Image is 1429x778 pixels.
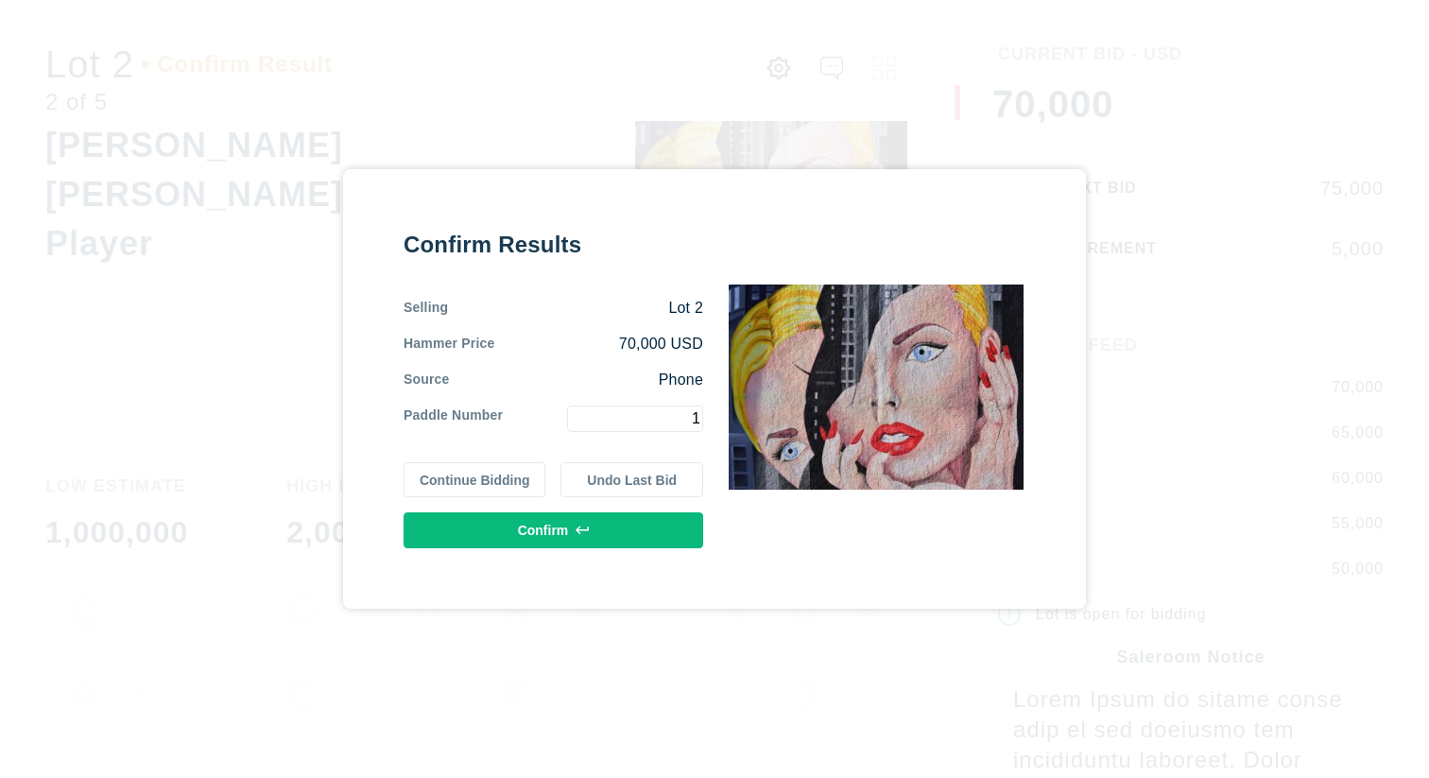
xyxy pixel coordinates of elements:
[404,334,494,354] div: Hammer Price
[404,230,703,260] div: Confirm Results
[404,406,503,432] div: Paddle Number
[448,298,703,319] div: Lot 2
[404,462,546,498] button: Continue Bidding
[404,298,448,319] div: Selling
[404,512,703,548] button: Confirm
[450,370,703,390] div: Phone
[560,462,703,498] button: Undo Last Bid
[404,370,450,390] div: Source
[494,334,703,354] div: 70,000 USD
